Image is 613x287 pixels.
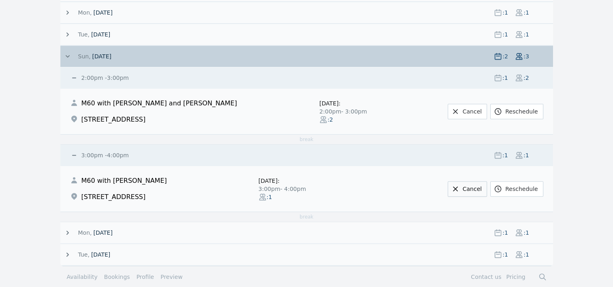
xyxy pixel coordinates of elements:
[80,75,129,81] small: 2:00pm - 3:00pm
[91,30,110,39] span: [DATE]
[502,229,508,237] span: : 1
[319,99,394,107] div: [DATE] :
[64,229,553,237] button: Mon,[DATE]:1:1
[523,251,530,259] span: : 1
[70,74,553,82] button: 2:00pm -3:00pm :1:2
[104,273,130,281] a: Bookings
[80,152,129,158] small: 3:00pm - 4:00pm
[327,116,334,124] span: : 2
[64,30,553,39] button: Tue,[DATE]:1:1
[502,251,508,259] span: : 1
[502,52,508,60] span: : 2
[319,107,394,116] div: 2:00pm - 3:00pm
[93,229,112,237] span: [DATE]
[78,30,90,39] span: Tue,
[523,30,530,39] span: : 1
[502,9,508,17] span: : 1
[78,9,92,17] span: Mon,
[64,52,553,60] button: Sun,[DATE]:2:3
[70,151,553,159] button: 3:00pm -4:00pm :1:1
[67,273,98,281] a: Availability
[448,181,487,197] a: Cancel
[502,74,508,82] span: : 1
[64,9,553,17] button: Mon,[DATE]:1:1
[81,176,167,186] span: M60 with [PERSON_NAME]
[523,229,530,237] span: : 1
[78,52,91,60] span: Sun,
[60,212,553,222] div: break
[506,274,525,280] a: Pricing
[64,251,553,259] button: Tue,[DATE]:1:1
[81,115,146,124] span: [STREET_ADDRESS]
[490,104,543,119] a: Reschedule
[471,274,501,280] a: Contact us
[81,192,146,202] span: [STREET_ADDRESS]
[93,9,112,17] span: [DATE]
[78,229,92,237] span: Mon,
[78,251,90,259] span: Tue,
[523,151,530,159] span: : 1
[502,30,508,39] span: : 1
[490,181,543,197] a: Reschedule
[523,52,530,60] span: : 3
[92,52,111,60] span: [DATE]
[502,151,508,159] span: : 1
[448,104,487,119] a: Cancel
[523,9,530,17] span: : 1
[258,185,357,193] div: 3:00pm - 4:00pm
[523,74,530,82] span: : 2
[258,177,357,185] div: [DATE] :
[91,251,110,259] span: [DATE]
[81,99,237,108] span: M60 with [PERSON_NAME] and [PERSON_NAME]
[267,193,273,201] span: : 1
[137,273,154,281] a: Profile
[60,134,553,144] div: break
[160,274,183,280] a: Preview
